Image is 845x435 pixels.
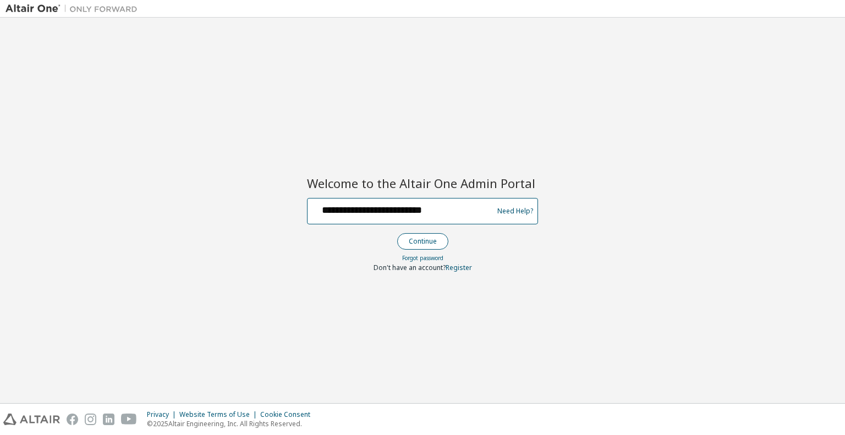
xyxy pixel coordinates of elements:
[260,410,317,419] div: Cookie Consent
[85,414,96,425] img: instagram.svg
[6,3,143,14] img: Altair One
[67,414,78,425] img: facebook.svg
[103,414,114,425] img: linkedin.svg
[374,263,446,272] span: Don't have an account?
[147,410,179,419] div: Privacy
[179,410,260,419] div: Website Terms of Use
[397,233,448,250] button: Continue
[402,254,443,262] a: Forgot password
[121,414,137,425] img: youtube.svg
[446,263,472,272] a: Register
[307,175,538,191] h2: Welcome to the Altair One Admin Portal
[147,419,317,428] p: © 2025 Altair Engineering, Inc. All Rights Reserved.
[3,414,60,425] img: altair_logo.svg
